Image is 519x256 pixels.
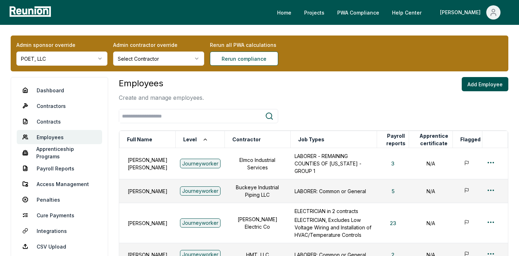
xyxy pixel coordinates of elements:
p: ELECTRICIAN in 2 contracts [295,207,373,215]
button: 3 [386,157,400,171]
a: CSV Upload [17,239,102,254]
a: Help Center [386,5,427,20]
h3: Employees [119,77,204,90]
p: ELECTRICIAN, Excludes Low Voltage Wiring and Installation of HVAC/Temperature Controls [295,216,373,239]
button: 23 [384,216,402,230]
a: Cure Payments [17,208,102,222]
a: Dashboard [17,83,102,97]
a: Home [271,5,297,20]
button: Job Types [297,132,326,147]
a: Access Management [17,177,102,191]
td: [PERSON_NAME] [119,203,175,243]
button: Level [182,132,210,147]
a: PWA Compliance [332,5,385,20]
label: Rerun all PWA calculations [210,41,301,49]
a: Employees [17,130,102,144]
td: [PERSON_NAME] [119,179,175,203]
td: N/A [409,203,452,243]
label: Admin contractor override [113,41,204,49]
td: Buckeye Industrial Piping LLC [225,179,290,203]
td: N/A [409,179,452,203]
a: Contractors [17,99,102,113]
a: Penalties [17,192,102,207]
a: Contracts [17,114,102,129]
button: Full Name [126,132,154,147]
div: Journeyworker [180,186,221,196]
a: Integrations [17,224,102,238]
div: Journeyworker [180,159,221,168]
div: [PERSON_NAME] [440,5,483,20]
button: Contractor [231,132,262,147]
button: [PERSON_NAME] [434,5,506,20]
div: Journeyworker [180,218,221,228]
nav: Main [271,5,512,20]
label: Admin sponsor override [16,41,107,49]
a: Projects [298,5,330,20]
td: N/A [409,148,452,179]
button: Rerun compliance [210,51,278,66]
a: Payroll Reports [17,161,102,175]
button: Add Employee [462,77,508,91]
p: LABORER: Common or General [295,187,373,195]
button: Flagged [459,132,482,147]
td: [PERSON_NAME] [PERSON_NAME] [119,148,175,179]
button: Payroll reports [383,132,409,147]
a: Apprenticeship Programs [17,146,102,160]
td: [PERSON_NAME] Electric Co [225,203,290,243]
button: Apprentice certificate [415,132,452,147]
p: Create and manage employees. [119,93,204,102]
p: LABORER - REMAINING COUNTIES OF [US_STATE] - GROUP 1 [295,152,373,175]
button: 5 [386,184,400,198]
td: Elmco Industrial Services [225,148,290,179]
